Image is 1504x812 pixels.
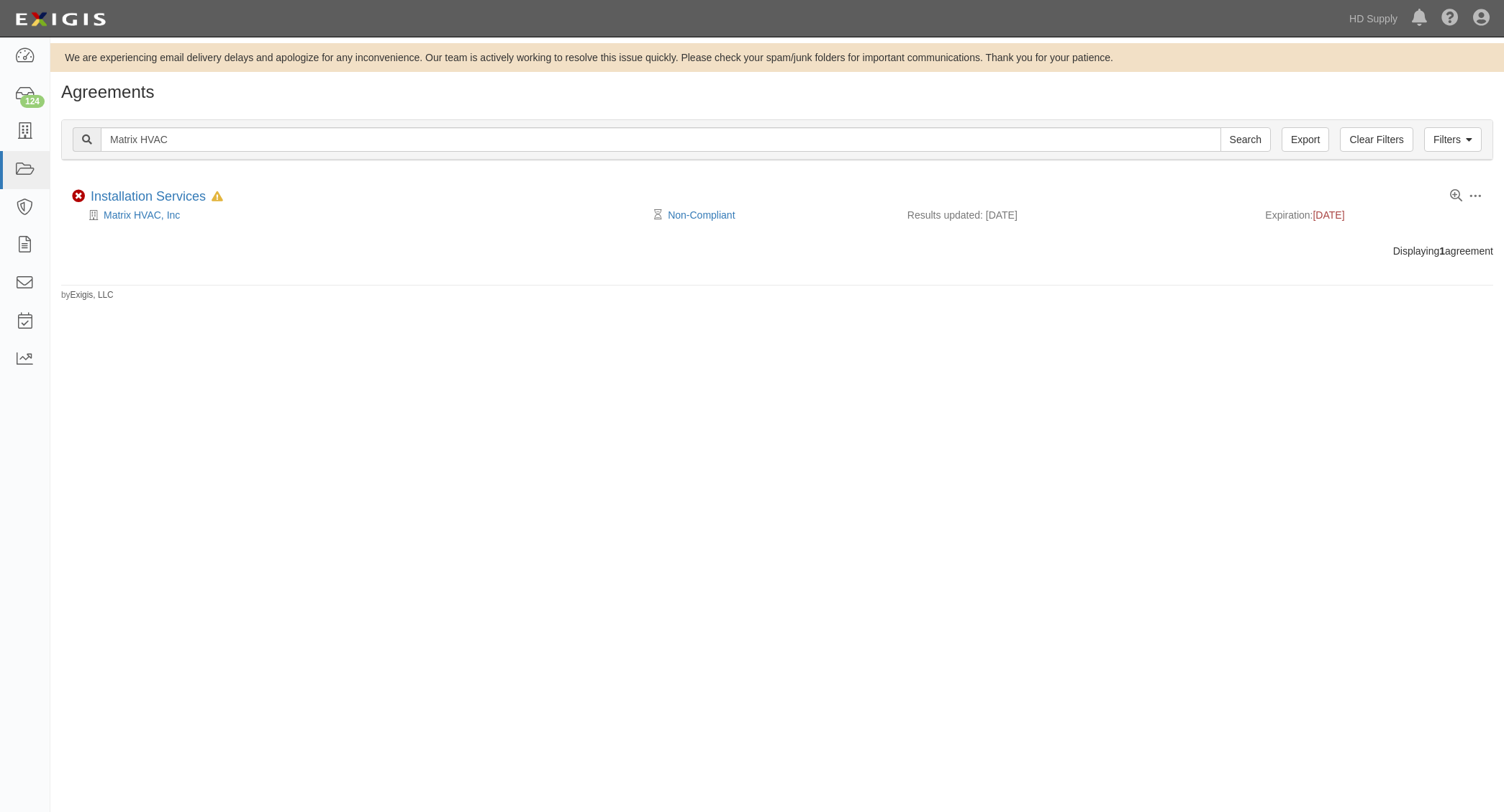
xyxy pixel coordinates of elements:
a: Installation Services [91,189,206,204]
h1: Agreements [61,83,1493,101]
i: Help Center - Complianz [1441,10,1459,27]
div: 124 [20,95,45,108]
div: Expiration: [1265,208,1482,222]
i: Pending Review [654,210,662,220]
small: by [61,289,114,301]
div: We are experiencing email delivery delays and apologize for any inconvenience. Our team is active... [50,50,1504,65]
div: Results updated: [DATE] [907,208,1244,222]
div: Displaying agreement [50,244,1504,258]
a: Export [1282,127,1329,152]
img: logo-5460c22ac91f19d4615b14bd174203de0afe785f0fc80cf4dbbc73dc1793850b.png [11,6,110,32]
input: Search [101,127,1221,152]
b: 1 [1439,245,1445,257]
a: Clear Filters [1340,127,1413,152]
i: In Default since 06/22/2025 [212,192,223,202]
a: HD Supply [1342,4,1405,33]
input: Search [1220,127,1271,152]
a: View results summary [1450,190,1462,203]
a: Filters [1424,127,1482,152]
div: Matrix HVAC, Inc [72,208,658,222]
i: Non-Compliant [72,190,85,203]
span: [DATE] [1313,209,1344,221]
a: Non-Compliant [668,209,735,221]
a: Matrix HVAC, Inc [104,209,180,221]
div: Installation Services [91,189,223,205]
a: Exigis, LLC [71,290,114,300]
